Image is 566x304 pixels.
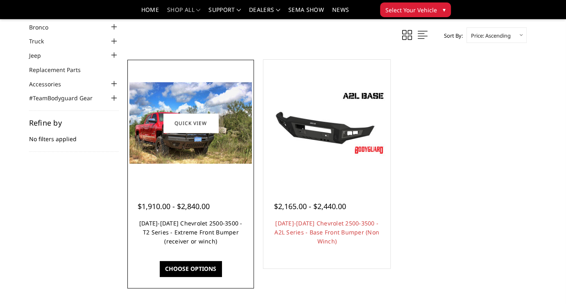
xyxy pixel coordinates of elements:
[385,6,437,14] span: Select Your Vehicle
[274,219,379,245] a: [DATE]-[DATE] Chevrolet 2500-3500 - A2L Series - Base Front Bumper (Non Winch)
[380,2,451,17] button: Select Your Vehicle
[332,7,349,19] a: News
[141,7,159,19] a: Home
[160,261,222,277] a: Choose Options
[29,23,59,32] a: Bronco
[439,29,463,42] label: Sort By:
[274,201,346,211] span: $2,165.00 - $2,440.00
[29,65,91,74] a: Replacement Parts
[29,51,51,60] a: Jeep
[129,82,252,164] img: 2015-2019 Chevrolet 2500-3500 - T2 Series - Extreme Front Bumper (receiver or winch)
[249,7,280,19] a: Dealers
[29,119,119,152] div: No filters applied
[138,201,210,211] span: $1,910.00 - $2,840.00
[29,94,103,102] a: #TeamBodyguard Gear
[163,113,218,133] a: Quick view
[265,88,388,157] img: 2015-2019 Chevrolet 2500-3500 - A2L Series - Base Front Bumper (Non Winch)
[129,62,252,184] a: 2015-2019 Chevrolet 2500-3500 - T2 Series - Extreme Front Bumper (receiver or winch) 2015-2019 Ch...
[139,219,242,245] a: [DATE]-[DATE] Chevrolet 2500-3500 - T2 Series - Extreme Front Bumper (receiver or winch)
[167,7,200,19] a: shop all
[265,62,388,184] a: 2015-2019 Chevrolet 2500-3500 - A2L Series - Base Front Bumper (Non Winch)
[29,37,54,45] a: Truck
[288,7,324,19] a: SEMA Show
[525,265,566,304] iframe: Chat Widget
[29,80,71,88] a: Accessories
[443,5,446,14] span: ▾
[208,7,241,19] a: Support
[29,119,119,126] h5: Refine by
